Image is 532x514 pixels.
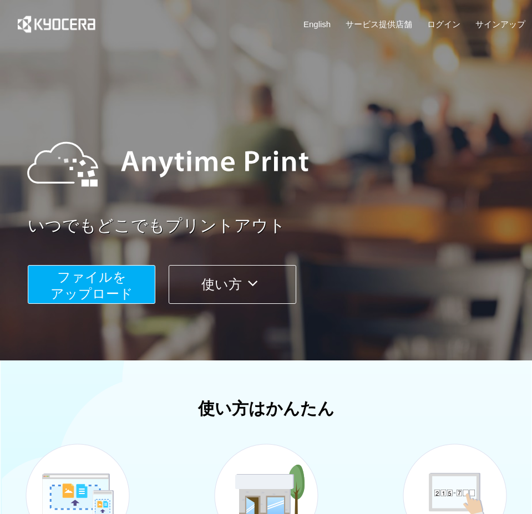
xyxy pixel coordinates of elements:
[28,214,532,238] a: いつでもどこでもプリントアウト
[346,18,412,30] a: サービス提供店舗
[475,18,525,30] a: サインアップ
[303,18,331,30] a: English
[427,18,460,30] a: ログイン
[28,265,155,304] button: ファイルを​​アップロード
[169,265,296,304] button: 使い方
[50,269,133,301] span: ファイルを ​​アップロード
